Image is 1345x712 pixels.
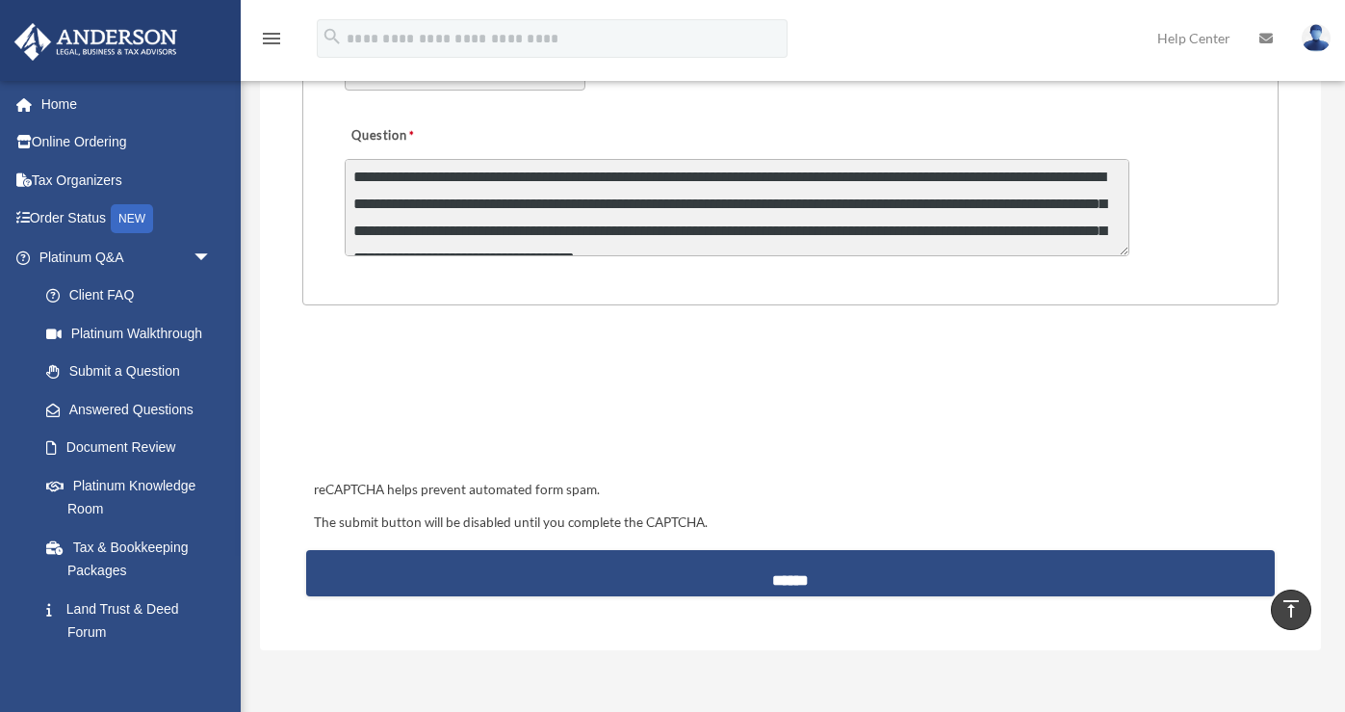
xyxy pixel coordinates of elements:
[27,353,231,391] a: Submit a Question
[27,528,241,590] a: Tax & Bookkeeping Packages
[13,161,241,199] a: Tax Organizers
[1271,590,1311,630] a: vertical_align_top
[193,238,231,277] span: arrow_drop_down
[260,34,283,50] a: menu
[1302,24,1331,52] img: User Pic
[27,314,241,353] a: Platinum Walkthrough
[1280,597,1303,620] i: vertical_align_top
[308,365,601,440] iframe: reCAPTCHA
[306,479,1275,502] div: reCAPTCHA helps prevent automated form spam.
[27,429,241,467] a: Document Review
[13,238,241,277] a: Platinum Q&Aarrow_drop_down
[13,199,241,239] a: Order StatusNEW
[111,204,153,233] div: NEW
[322,26,343,47] i: search
[9,23,183,61] img: Anderson Advisors Platinum Portal
[27,590,241,651] a: Land Trust & Deed Forum
[27,277,241,315] a: Client FAQ
[345,122,494,149] label: Question
[27,390,241,429] a: Answered Questions
[13,123,241,162] a: Online Ordering
[13,85,241,123] a: Home
[306,512,1275,535] div: The submit button will be disabled until you complete the CAPTCHA.
[27,466,241,528] a: Platinum Knowledge Room
[260,27,283,50] i: menu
